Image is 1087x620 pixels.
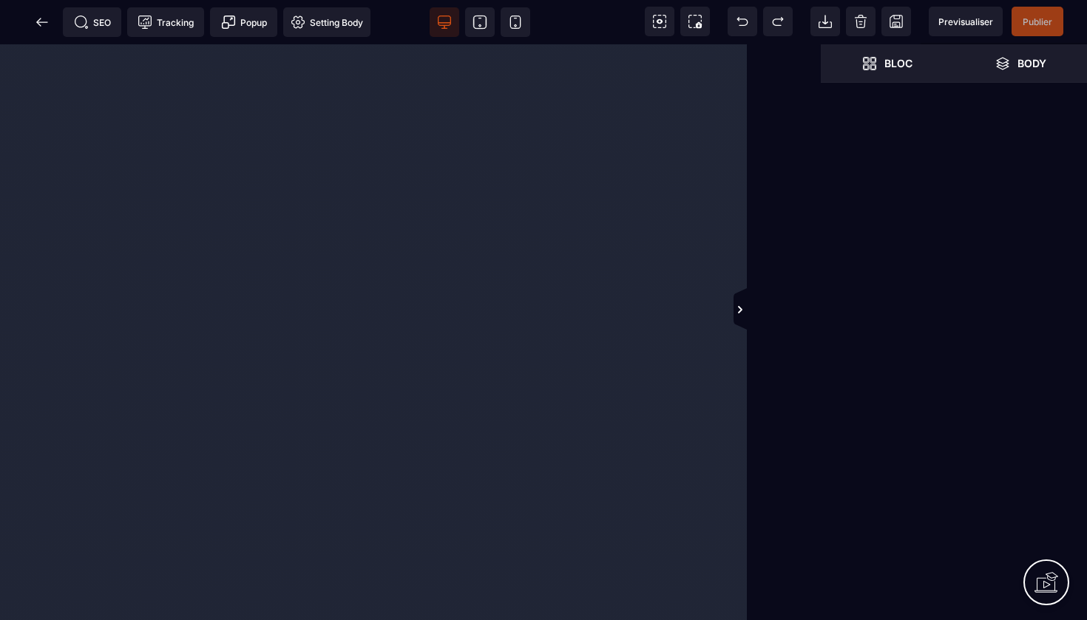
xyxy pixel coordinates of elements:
span: Screenshot [680,7,710,36]
span: Publier [1023,16,1052,27]
strong: Bloc [884,58,912,69]
span: Open Blocks [821,44,954,83]
span: View components [645,7,674,36]
strong: Body [1017,58,1046,69]
span: Popup [221,15,267,30]
span: Previsualiser [938,16,993,27]
span: Preview [929,7,1003,36]
span: Setting Body [291,15,363,30]
span: SEO [74,15,111,30]
span: Open Layer Manager [954,44,1087,83]
span: Tracking [138,15,194,30]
